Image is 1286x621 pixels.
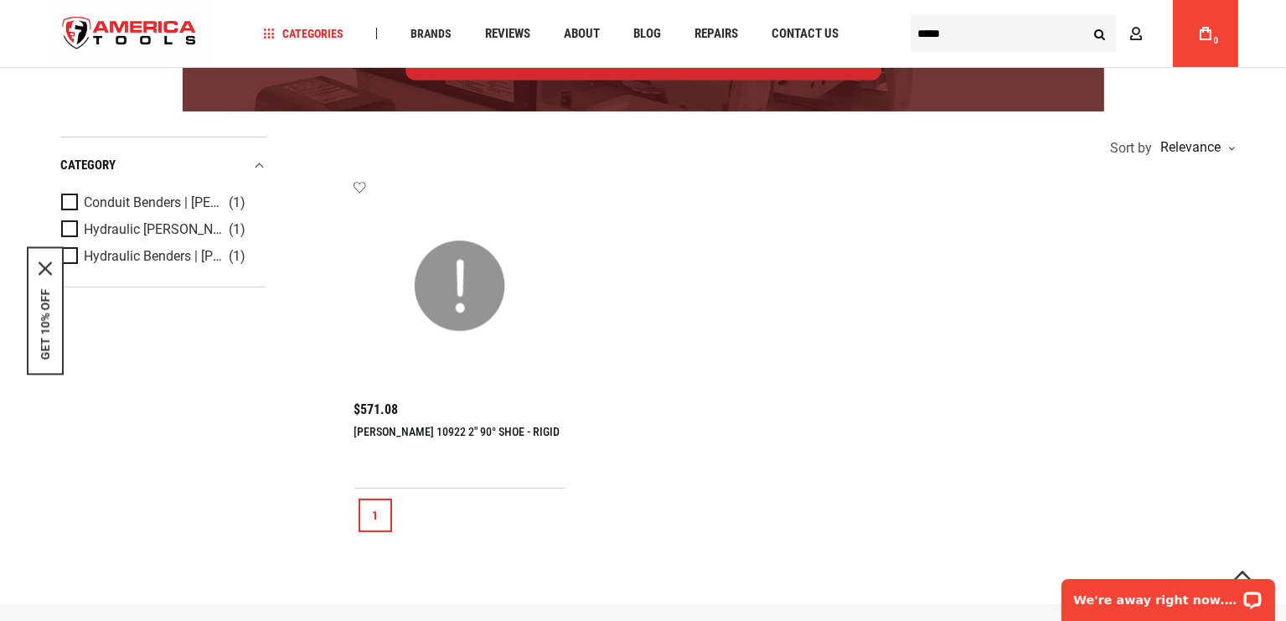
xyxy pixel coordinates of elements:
[39,261,52,275] svg: close icon
[39,288,52,360] button: GET 10% OFF
[49,3,211,65] img: America Tools
[687,23,746,45] a: Repairs
[61,137,266,287] div: Product Filters
[371,197,550,375] img: GREENLEE 10922 2
[626,23,669,45] a: Blog
[256,23,351,45] a: Categories
[772,28,839,40] span: Contact Us
[61,194,262,212] a: Conduit Benders | [PERSON_NAME] Tools (1)
[61,220,262,239] a: Hydraulic [PERSON_NAME] Accessories (1)
[403,23,459,45] a: Brands
[556,23,607,45] a: About
[633,28,661,40] span: Blog
[354,403,399,417] span: $571.08
[85,195,225,210] span: Conduit Benders | [PERSON_NAME] Tools
[1214,36,1219,45] span: 0
[1084,18,1116,49] button: Search
[230,196,246,210] span: (1)
[1111,142,1153,155] span: Sort by
[85,222,225,237] span: Hydraulic [PERSON_NAME] Accessories
[411,28,452,39] span: Brands
[263,28,343,39] span: Categories
[1157,141,1234,154] div: Relevance
[230,250,246,264] span: (1)
[354,425,560,438] a: [PERSON_NAME] 10922 2" 90° SHOE - RIGID
[1051,568,1286,621] iframe: LiveChat chat widget
[85,249,225,264] span: Hydraulic Benders | [PERSON_NAME] Tools
[39,261,52,275] button: Close
[478,23,538,45] a: Reviews
[61,247,262,266] a: Hydraulic Benders | [PERSON_NAME] Tools (1)
[764,23,846,45] a: Contact Us
[485,28,530,40] span: Reviews
[49,3,211,65] a: store logo
[695,28,738,40] span: Repairs
[359,499,392,532] a: 1
[61,154,266,177] div: category
[230,223,246,237] span: (1)
[564,28,600,40] span: About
